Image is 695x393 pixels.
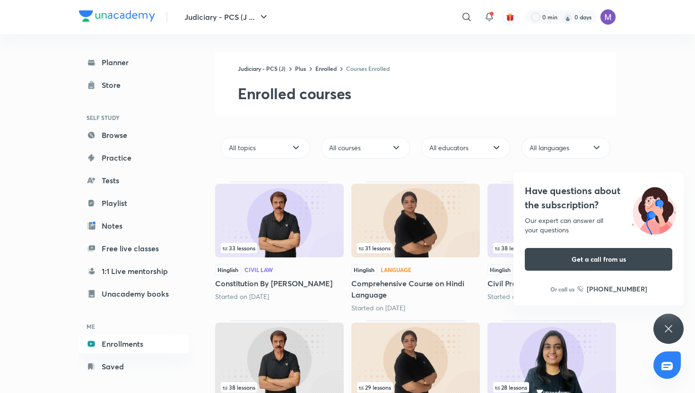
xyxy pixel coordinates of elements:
div: left [493,382,610,393]
span: All educators [429,143,469,153]
span: All languages [530,143,569,153]
a: Judiciary - PCS (J) [238,65,286,72]
a: Notes [79,216,189,235]
img: Company Logo [79,10,155,22]
a: Free live classes [79,239,189,258]
div: left [221,243,338,253]
a: Practice [79,148,189,167]
a: Tests [79,171,189,190]
div: Store [102,79,126,91]
span: 28 lessons [495,384,527,390]
h2: Enrolled courses [238,84,616,103]
a: Plus [295,65,306,72]
h5: Constitution By [PERSON_NAME] [215,278,344,289]
div: Started on Jul 24 [215,292,344,301]
span: All courses [329,143,361,153]
a: Company Logo [79,10,155,24]
div: infosection [357,382,474,393]
span: 33 lessons [223,245,255,251]
div: infocontainer [357,243,474,253]
div: Civil Procedure Code (CPC) [487,181,616,313]
span: 38 lessons [223,384,255,390]
div: infosection [221,382,338,393]
h6: [PHONE_NUMBER] [587,284,647,294]
span: Hinglish [351,265,377,275]
a: Planner [79,53,189,72]
span: 31 lessons [359,245,391,251]
span: 38 lessons [495,245,528,251]
img: ttu_illustration_new.svg [624,184,684,235]
div: Language [381,267,411,273]
h6: SELF STUDY [79,110,189,126]
div: infosection [357,243,474,253]
h5: Civil Procedure Code (CPC) [487,278,616,289]
div: infocontainer [493,243,610,253]
div: left [357,382,474,393]
img: Thumbnail [487,184,616,257]
div: left [493,243,610,253]
h4: Have questions about the subscription? [525,184,672,212]
div: left [221,382,338,393]
img: avatar [506,13,514,21]
div: infocontainer [221,382,338,393]
img: Muskan Bansal [600,9,616,25]
span: 29 lessons [359,384,391,390]
a: Browse [79,126,189,145]
div: left [357,243,474,253]
div: Comprehensive Course on Hindi Language [351,181,480,313]
div: infosection [493,243,610,253]
h5: Comprehensive Course on Hindi Language [351,278,480,300]
a: 1:1 Live mentorship [79,262,189,281]
div: infosection [221,243,338,253]
div: infocontainer [357,382,474,393]
button: Judiciary - PCS (J ... [179,8,275,26]
p: Or call us [550,285,574,293]
div: Started on Jul 21 [351,303,480,313]
div: infosection [493,382,610,393]
a: Enrollments [79,334,189,353]
div: Civil Law [244,267,273,273]
div: Our expert can answer all your questions [525,216,672,235]
a: Enrolled [315,65,337,72]
a: Store [79,76,189,94]
a: Saved [79,357,189,376]
img: Thumbnail [351,184,480,257]
div: Constitution By Anil Khanna [215,181,344,313]
span: All topics [229,143,256,153]
h6: ME [79,318,189,334]
a: Playlist [79,194,189,213]
img: Thumbnail [215,184,344,257]
div: Started on Jul 21 [487,292,616,301]
button: avatar [503,9,518,25]
button: Get a call from us [525,248,672,271]
span: Hinglish [487,265,513,275]
span: Hinglish [215,265,241,275]
img: streak [563,12,573,22]
div: infocontainer [493,382,610,393]
a: [PHONE_NUMBER] [577,284,647,294]
div: infocontainer [221,243,338,253]
a: Courses Enrolled [346,65,390,72]
a: Unacademy books [79,284,189,303]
